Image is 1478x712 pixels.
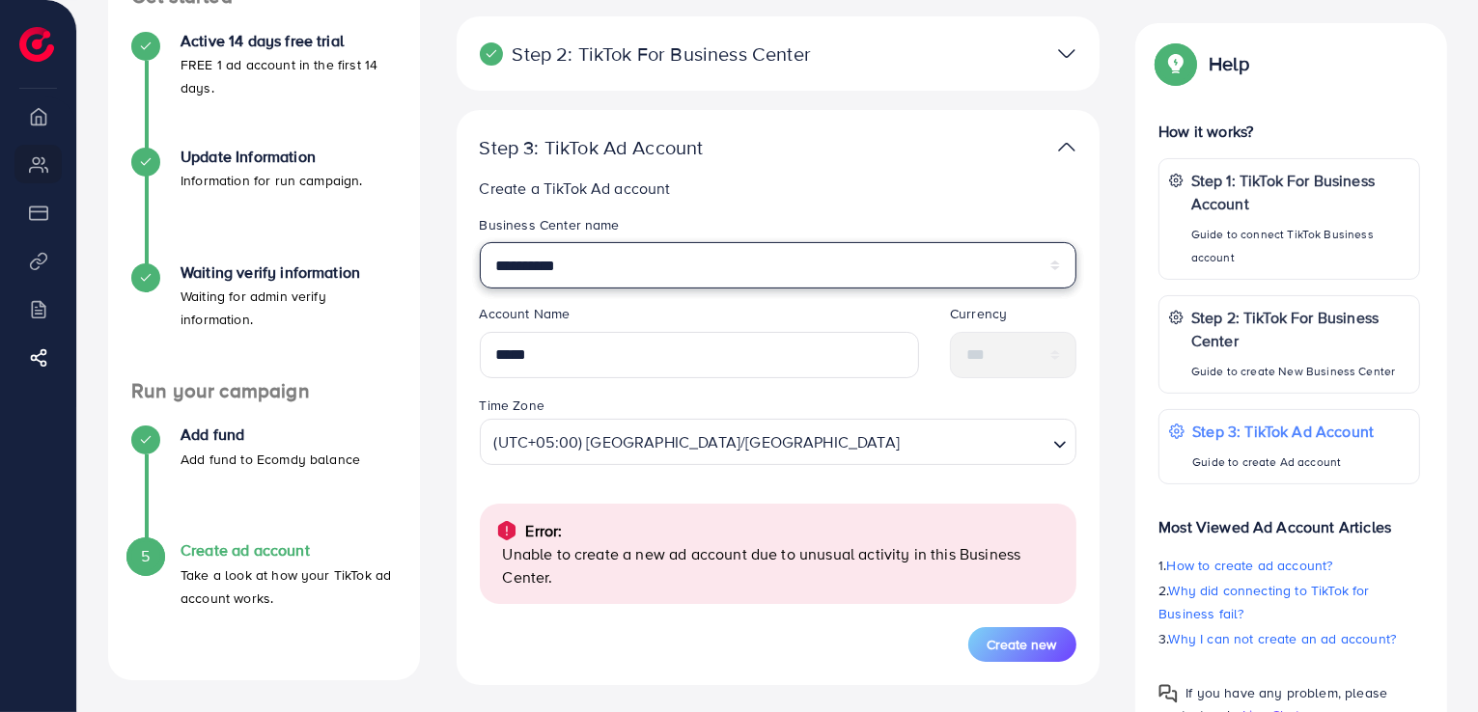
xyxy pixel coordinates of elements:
[906,424,1045,460] input: Search for option
[181,263,397,282] h4: Waiting verify information
[181,425,360,444] h4: Add fund
[108,541,420,657] li: Create ad account
[1192,451,1374,474] p: Guide to create Ad account
[108,148,420,263] li: Update Information
[1158,579,1420,625] p: 2.
[1209,52,1249,75] p: Help
[181,53,397,99] p: FREE 1 ad account in the first 14 days.
[108,32,420,148] li: Active 14 days free trial
[181,148,363,166] h4: Update Information
[480,419,1076,465] div: Search for option
[181,32,397,50] h4: Active 14 days free trial
[950,304,1076,331] legend: Currency
[495,519,518,542] img: alert
[480,42,867,66] p: Step 2: TikTok For Business Center
[1396,625,1464,698] iframe: Chat
[1158,581,1369,623] span: Why did connecting to TikTok for Business fail?
[1191,306,1409,352] p: Step 2: TikTok For Business Center
[181,541,397,560] h4: Create ad account
[1158,684,1178,703] img: Popup guide
[490,425,905,460] span: (UTC+05:00) [GEOGRAPHIC_DATA]/[GEOGRAPHIC_DATA]
[526,519,563,542] p: Error:
[1058,133,1075,161] img: TikTok partner
[181,448,360,471] p: Add fund to Ecomdy balance
[480,396,544,415] label: Time Zone
[503,542,1061,589] p: Unable to create a new ad account due to unusual activity in this Business Center.
[108,425,420,541] li: Add fund
[1191,223,1409,269] p: Guide to connect TikTok Business account
[1192,420,1374,443] p: Step 3: TikTok Ad Account
[1058,40,1075,68] img: TikTok partner
[480,304,920,331] legend: Account Name
[1191,360,1409,383] p: Guide to create New Business Center
[181,563,397,610] p: Take a look at how your TikTok ad account works.
[1169,629,1397,648] span: Why I can not create an ad account?
[968,627,1076,662] button: Create new
[1191,169,1409,215] p: Step 1: TikTok For Business Account
[480,215,1076,242] legend: Business Center name
[1158,120,1420,143] p: How it works?
[1158,554,1420,577] p: 1.
[108,379,420,403] h4: Run your campaign
[108,263,420,379] li: Waiting verify information
[1158,46,1193,81] img: Popup guide
[181,285,397,331] p: Waiting for admin verify information.
[1158,500,1420,538] p: Most Viewed Ad Account Articles
[480,136,867,159] p: Step 3: TikTok Ad Account
[141,545,150,567] span: 5
[1167,556,1333,575] span: How to create ad account?
[988,635,1057,654] span: Create new
[480,177,1076,200] p: Create a TikTok Ad account
[181,169,363,192] p: Information for run campaign.
[19,27,54,62] img: logo
[1158,627,1420,650] p: 3.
